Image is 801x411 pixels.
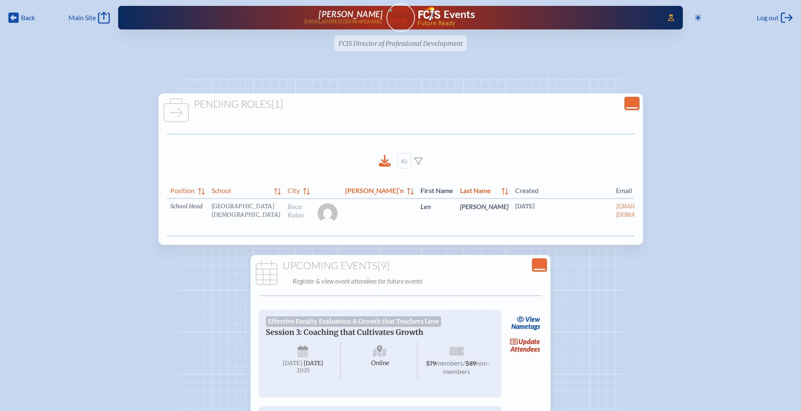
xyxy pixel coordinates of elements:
[418,7,656,26] div: FCIS Events — Future ready
[272,367,334,374] span: 2025
[266,316,441,326] span: Effective Faculty Evaluation & Growth that Teachers Love
[345,185,404,195] span: [PERSON_NAME]’n
[69,12,110,24] a: Main Site
[283,360,302,367] span: [DATE]
[518,337,540,345] span: update
[616,203,665,218] a: [EMAIL_ADDRESS][DOMAIN_NAME]
[397,153,411,169] input: Keyword Filter
[418,7,475,22] a: FCIS LogoEvents
[509,313,542,332] a: viewNametags
[436,359,463,367] span: members
[418,20,656,26] span: Future Ready
[69,13,96,22] span: Main Site
[418,7,440,20] img: Florida Council of Independent Schools
[211,185,271,195] span: School
[444,9,475,20] h1: Events
[304,19,383,24] p: [EMAIL_ADDRESS][DOMAIN_NAME]
[417,199,457,236] td: Len
[616,185,665,195] span: Email
[266,328,423,337] span: Session 3: Coaching that Cultivates Growth
[383,3,418,25] img: User Avatar
[208,199,284,236] td: [GEOGRAPHIC_DATA][DEMOGRAPHIC_DATA]
[293,275,546,287] p: Register & view event attendees for future events
[342,342,418,379] span: Online
[288,185,300,195] span: City
[170,185,195,195] span: Position
[512,199,613,236] td: [DATE]
[378,259,389,272] span: [9]
[21,13,35,22] span: Back
[426,360,436,367] span: $79
[167,199,208,236] td: School Head
[465,360,476,367] span: $89
[317,203,338,223] img: Gravatar
[463,359,465,367] span: /
[162,98,640,110] h1: Pending Roles
[460,185,498,195] span: Last Name
[386,3,415,32] a: User Avatar
[515,185,609,195] span: Created
[284,199,313,236] td: Boca Raton
[254,260,547,272] h1: Upcoming Events
[145,9,383,26] a: [PERSON_NAME][EMAIL_ADDRESS][DOMAIN_NAME]
[420,185,453,195] span: First Name
[525,315,540,323] span: view
[271,98,283,110] span: [1]
[304,360,323,367] span: [DATE]
[508,336,542,355] a: updateAttendees
[319,9,383,19] span: [PERSON_NAME]
[443,359,490,375] span: non-members
[379,155,391,167] div: Download to CSV
[457,199,512,236] td: [PERSON_NAME]
[757,13,779,22] span: Log out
